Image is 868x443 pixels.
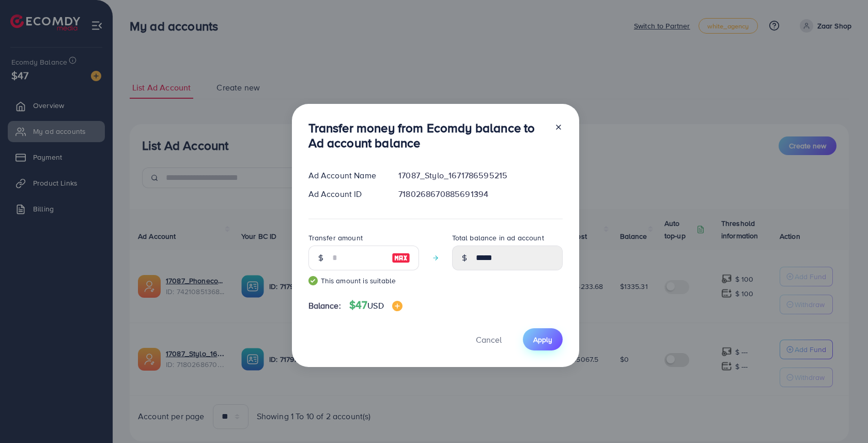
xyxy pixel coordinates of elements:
[308,276,419,286] small: This amount is suitable
[367,300,383,311] span: USD
[300,170,391,181] div: Ad Account Name
[533,334,552,345] span: Apply
[392,252,410,264] img: image
[452,233,544,243] label: Total balance in ad account
[390,188,570,200] div: 7180268670885691394
[308,233,363,243] label: Transfer amount
[300,188,391,200] div: Ad Account ID
[390,170,570,181] div: 17087_Stylo_1671786595215
[308,120,546,150] h3: Transfer money from Ecomdy balance to Ad account balance
[824,396,860,435] iframe: Chat
[463,328,515,350] button: Cancel
[523,328,563,350] button: Apply
[476,334,502,345] span: Cancel
[308,276,318,285] img: guide
[392,301,402,311] img: image
[349,299,402,312] h4: $47
[308,300,341,312] span: Balance:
